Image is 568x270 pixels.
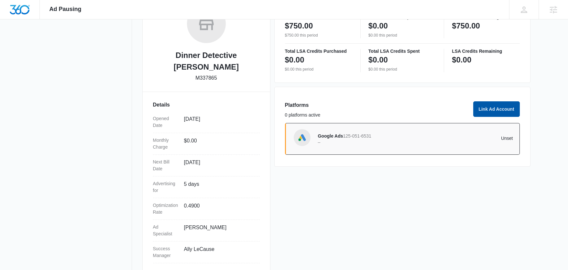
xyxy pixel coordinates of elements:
div: Opened Date[DATE] [153,111,260,133]
dt: Monthly Charge [153,137,179,151]
span: 125-051-6531 [343,133,371,139]
dt: Opened Date [153,115,179,129]
div: Optimization Rate0.4900 [153,198,260,220]
button: Link Ad Account [473,101,520,117]
p: Total LSA Credits Purchased [285,49,353,53]
p: 0 platforms active [285,112,469,118]
p: Total Ad Credits Spent [368,15,436,19]
p: $0.00 [452,55,471,65]
dd: [PERSON_NAME] [184,224,255,237]
dd: 5 days [184,180,255,194]
dd: [DATE] [184,115,255,129]
p: $0.00 this period [285,66,353,72]
p: – [318,140,416,144]
dt: Advertising for [153,180,179,194]
p: M337865 [195,74,217,82]
p: $0.00 [368,55,388,65]
a: Google AdsGoogle Ads125-051-6531–Unset [285,123,520,155]
p: $750.00 [452,21,480,31]
div: Advertising for5 days [153,176,260,198]
p: Total Ad Credits Purchased [285,15,353,19]
p: Ad Credits Remaining [452,15,519,19]
dd: [DATE] [184,159,255,172]
dt: Optimization Rate [153,202,179,216]
p: $0.00 [368,21,388,31]
p: Unset [415,136,513,141]
p: $0.00 this period [368,66,436,72]
div: Ad Specialist[PERSON_NAME] [153,220,260,242]
span: Ad Pausing [49,6,82,13]
p: $0.00 [285,55,304,65]
dt: Ad Specialist [153,224,179,237]
div: Success ManagerAlly LeCause [153,242,260,263]
p: $750.00 this period [285,32,353,38]
dt: Success Manager [153,245,179,259]
div: Monthly Charge$0.00 [153,133,260,155]
h3: Details [153,101,260,109]
p: $0.00 this period [368,32,436,38]
span: Google Ads [318,133,343,139]
p: Total LSA Credits Spent [368,49,436,53]
dd: 0.4900 [184,202,255,216]
div: Next Bill Date[DATE] [153,155,260,176]
dd: $0.00 [184,137,255,151]
p: $750.00 [285,21,313,31]
h2: Dinner Detective [PERSON_NAME] [153,50,260,73]
p: LSA Credits Remaining [452,49,519,53]
img: Google Ads [297,133,307,142]
dt: Next Bill Date [153,159,179,172]
h3: Platforms [285,101,469,109]
dd: Ally LeCause [184,245,255,259]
